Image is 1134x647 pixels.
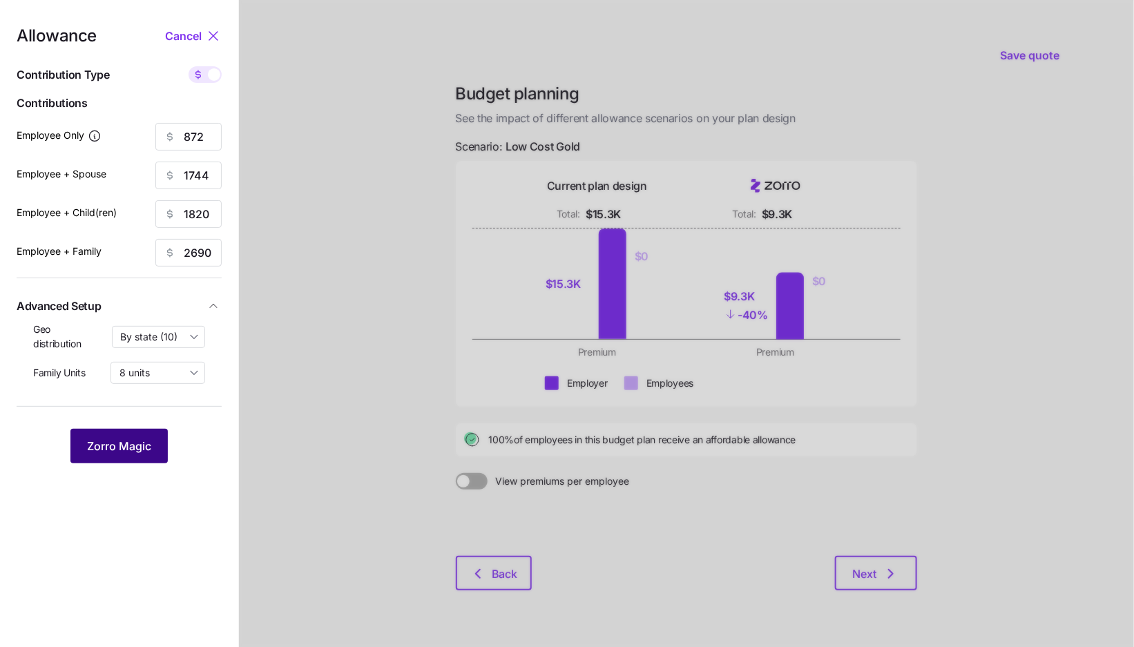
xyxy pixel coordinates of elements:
[17,66,110,84] span: Contribution Type
[87,438,151,454] span: Zorro Magic
[165,28,202,44] span: Cancel
[17,322,222,395] div: Advanced Setup
[17,28,97,44] span: Allowance
[17,166,106,182] label: Employee + Spouse
[17,289,222,323] button: Advanced Setup
[17,95,222,112] span: Contributions
[17,244,102,259] label: Employee + Family
[17,128,102,143] label: Employee Only
[70,429,168,463] button: Zorro Magic
[17,298,102,315] span: Advanced Setup
[165,28,205,44] button: Cancel
[33,366,86,380] span: Family Units
[17,205,117,220] label: Employee + Child(ren)
[33,322,101,351] span: Geo distribution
